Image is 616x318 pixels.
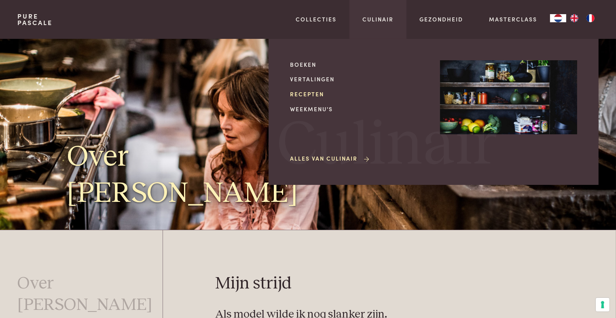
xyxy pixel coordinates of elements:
h2: Mijn strijd [215,273,559,295]
a: Masterclass [489,15,537,23]
a: FR [582,14,599,22]
img: Culinair [440,60,577,135]
a: Alles van Culinair [290,154,370,163]
a: Boeken [290,60,427,69]
aside: Language selected: Nederlands [550,14,599,22]
a: NL [550,14,566,22]
a: Gezondheid [419,15,463,23]
h1: Over [PERSON_NAME] [67,139,302,212]
ul: Language list [566,14,599,22]
a: Collecties [296,15,337,23]
a: PurePascale [17,13,53,26]
div: Language [550,14,566,22]
button: Uw voorkeuren voor toestemming voor trackingtechnologieën [596,298,610,312]
span: Culinair [277,114,497,176]
a: Vertalingen [290,75,427,83]
a: Culinair [362,15,394,23]
a: EN [566,14,582,22]
a: Over [PERSON_NAME] [17,273,163,316]
a: Recepten [290,90,427,98]
a: Weekmenu's [290,105,427,113]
